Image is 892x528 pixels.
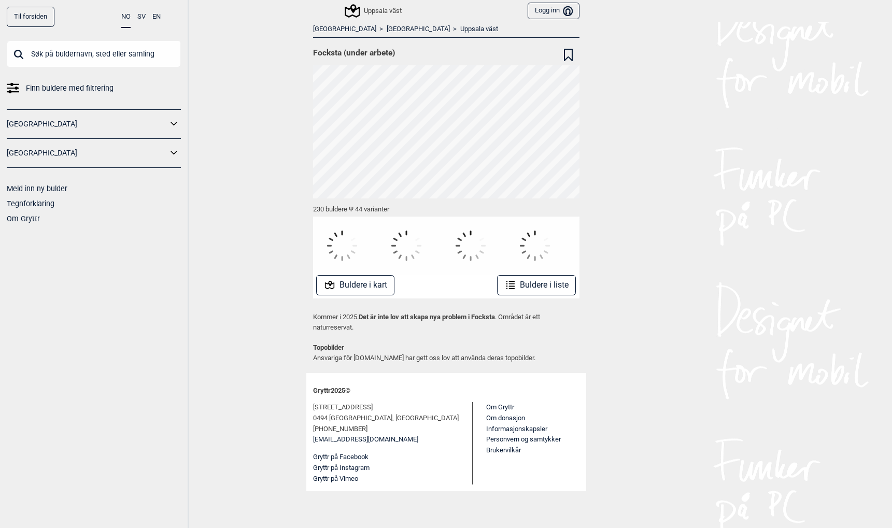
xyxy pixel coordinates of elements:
p: Ansvariga för [DOMAIN_NAME] har gett oss lov att använda deras topobilder. [313,343,579,363]
span: [STREET_ADDRESS] [313,402,373,413]
strong: Topobilder [313,344,344,351]
a: Personvern og samtykker [486,435,561,443]
a: Om Gryttr [7,215,40,223]
input: Søk på buldernavn, sted eller samling [7,40,181,67]
a: Til forsiden [7,7,54,27]
a: Meld inn ny bulder [7,184,67,193]
a: Om Gryttr [486,403,514,411]
button: Buldere i kart [316,275,394,295]
span: Focksta (under arbete) [313,48,395,58]
a: [EMAIL_ADDRESS][DOMAIN_NAME] [313,434,418,445]
button: Gryttr på Instagram [313,463,370,474]
a: [GEOGRAPHIC_DATA] [387,25,450,34]
button: Gryttr på Facebook [313,452,369,463]
a: Informasjonskapsler [486,425,547,433]
button: Gryttr på Vimeo [313,474,358,484]
span: 0494 [GEOGRAPHIC_DATA], [GEOGRAPHIC_DATA] [313,413,459,424]
a: Om donasjon [486,414,525,422]
button: EN [152,7,161,27]
button: Buldere i liste [497,275,576,295]
div: Uppsala väst [346,5,402,17]
span: Finn buldere med filtrering [26,81,114,96]
span: > [453,25,457,34]
a: [GEOGRAPHIC_DATA] [7,117,167,132]
a: [GEOGRAPHIC_DATA] [7,146,167,161]
a: Finn buldere med filtrering [7,81,181,96]
a: Brukervilkår [486,446,521,454]
span: [PHONE_NUMBER] [313,424,367,435]
span: > [379,25,383,34]
a: [GEOGRAPHIC_DATA] [313,25,376,34]
button: SV [137,7,146,27]
p: Kommer i 2025. . Området är ett naturreservat. [313,312,579,332]
a: Tegnforklaring [7,199,54,208]
div: Gryttr 2025 © [313,380,579,402]
button: Logg inn [528,3,579,20]
strong: Det är inte lov att skapa nya problem i Focksta [359,313,495,321]
button: NO [121,7,131,28]
a: Uppsala väst [460,25,498,34]
div: 230 buldere Ψ 44 varianter [313,198,579,217]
